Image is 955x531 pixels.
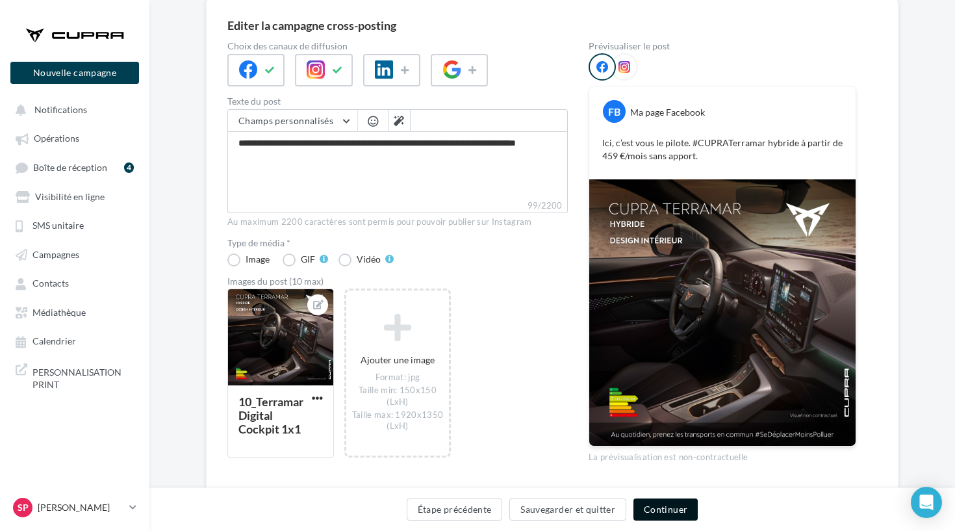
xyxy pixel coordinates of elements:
[227,216,568,228] div: Au maximum 2200 caractères sont permis pour pouvoir publier sur Instagram
[32,336,76,347] span: Calendrier
[8,358,142,396] a: PERSONNALISATION PRINT
[589,42,856,51] div: Prévisualiser le post
[33,162,107,173] span: Boîte de réception
[8,185,142,208] a: Visibilité en ligne
[238,115,333,126] span: Champs personnalisés
[10,495,139,520] a: Sp [PERSON_NAME]
[357,255,381,264] div: Vidéo
[8,242,142,266] a: Campagnes
[911,487,942,518] div: Open Intercom Messenger
[603,100,626,123] div: FB
[227,277,568,286] div: Images du post (10 max)
[124,162,134,173] div: 4
[32,307,86,318] span: Médiathèque
[32,363,134,391] span: PERSONNALISATION PRINT
[227,42,568,51] label: Choix des canaux de diffusion
[8,97,136,121] button: Notifications
[238,395,303,436] div: 10_Terramar Digital Cockpit 1x1
[602,136,843,162] p: Ici, c’est vous le pilote. #CUPRATerramar hybride à partir de 459 €/mois sans apport.
[34,104,87,115] span: Notifications
[8,155,142,179] a: Boîte de réception4
[630,106,705,119] div: Ma page Facebook
[8,126,142,149] a: Opérations
[227,199,568,213] label: 99/2200
[227,97,568,106] label: Texte du post
[32,278,69,289] span: Contacts
[35,191,105,202] span: Visibilité en ligne
[8,329,142,352] a: Calendrier
[18,501,29,514] span: Sp
[633,499,698,521] button: Continuer
[34,133,79,144] span: Opérations
[228,110,357,132] button: Champs personnalisés
[8,213,142,237] a: SMS unitaire
[301,255,315,264] div: GIF
[246,255,270,264] div: Image
[227,19,396,31] div: Editer la campagne cross-posting
[38,501,124,514] p: [PERSON_NAME]
[10,62,139,84] button: Nouvelle campagne
[407,499,503,521] button: Étape précédente
[589,447,856,463] div: La prévisualisation est non-contractuelle
[8,271,142,294] a: Contacts
[227,239,568,248] label: Type de média *
[32,249,79,260] span: Campagnes
[8,300,142,324] a: Médiathèque
[509,499,626,521] button: Sauvegarder et quitter
[32,220,84,231] span: SMS unitaire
